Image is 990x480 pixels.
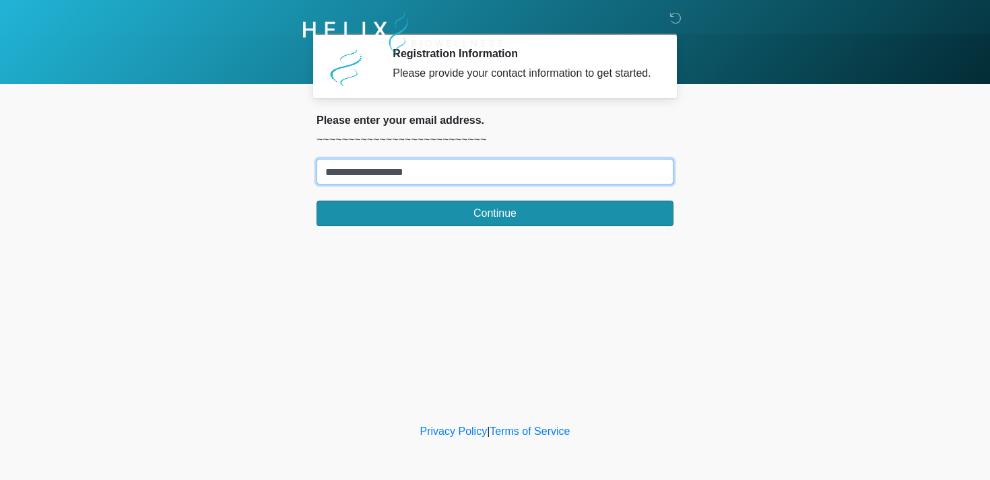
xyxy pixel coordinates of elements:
[490,425,570,437] a: Terms of Service
[487,425,490,437] a: |
[317,132,673,148] p: ~~~~~~~~~~~~~~~~~~~~~~~~~~~
[317,114,673,127] h2: Please enter your email address.
[317,201,673,226] button: Continue
[393,65,653,81] div: Please provide your contact information to get started.
[420,425,488,437] a: Privacy Policy
[303,10,503,58] img: Helix Biowellness Logo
